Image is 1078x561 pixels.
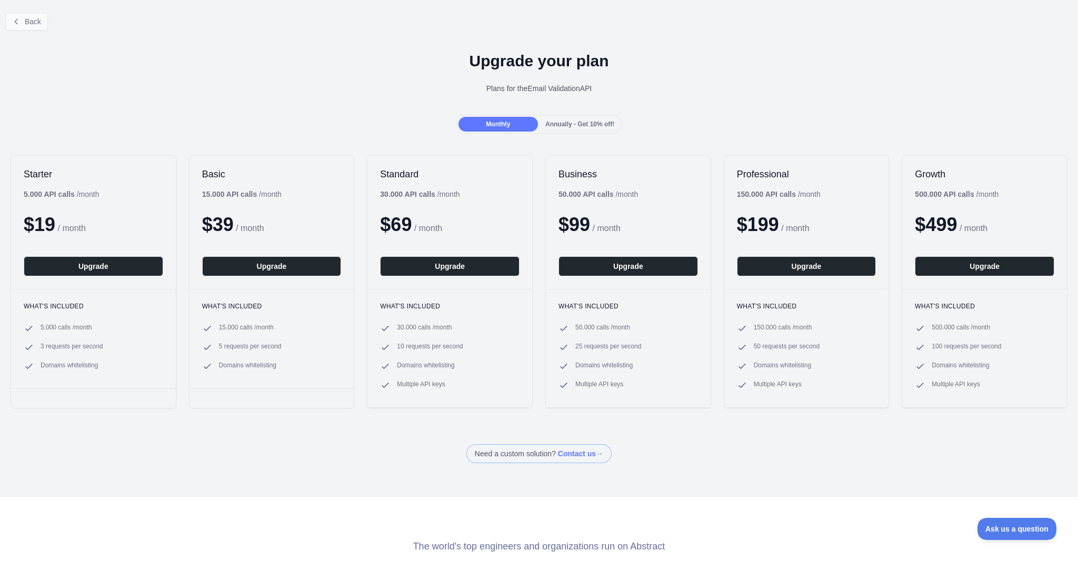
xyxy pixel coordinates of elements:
span: $ 199 [737,214,779,235]
div: / month [380,189,460,199]
div: / month [737,189,821,199]
span: $ 99 [558,214,590,235]
div: / month [558,189,638,199]
h2: Business [558,168,698,181]
h2: Standard [380,168,520,181]
b: 30.000 API calls [380,190,435,198]
b: 150.000 API calls [737,190,796,198]
h2: Professional [737,168,876,181]
b: 50.000 API calls [558,190,614,198]
iframe: Toggle Customer Support [977,518,1057,540]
